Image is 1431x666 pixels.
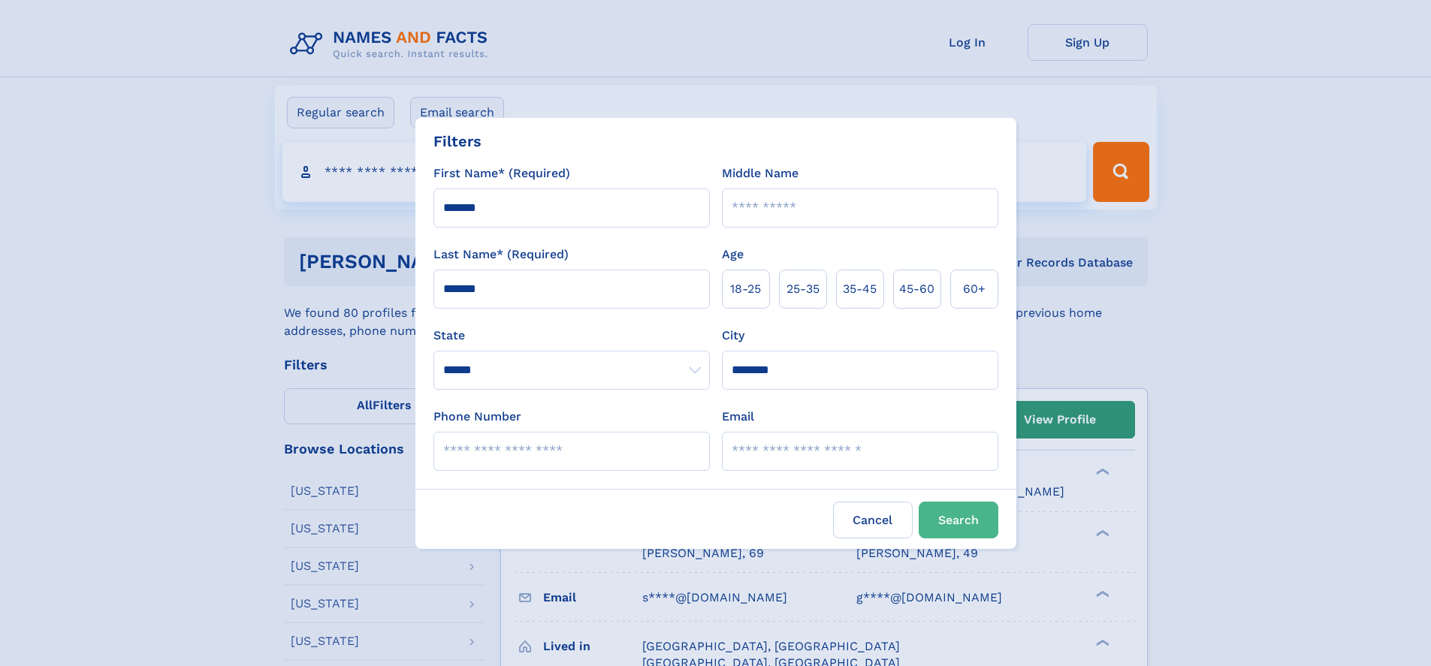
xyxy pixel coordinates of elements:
div: Filters [433,130,482,152]
button: Search [919,502,998,538]
label: Middle Name [722,164,799,182]
label: Cancel [833,502,913,538]
span: 45‑60 [899,280,934,298]
label: State [433,327,710,345]
label: First Name* (Required) [433,164,570,182]
span: 60+ [963,280,986,298]
label: Last Name* (Required) [433,246,569,264]
label: Age [722,246,744,264]
label: Phone Number [433,408,521,426]
span: 25‑35 [786,280,820,298]
span: 35‑45 [843,280,877,298]
label: Email [722,408,754,426]
span: 18‑25 [730,280,761,298]
label: City [722,327,744,345]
